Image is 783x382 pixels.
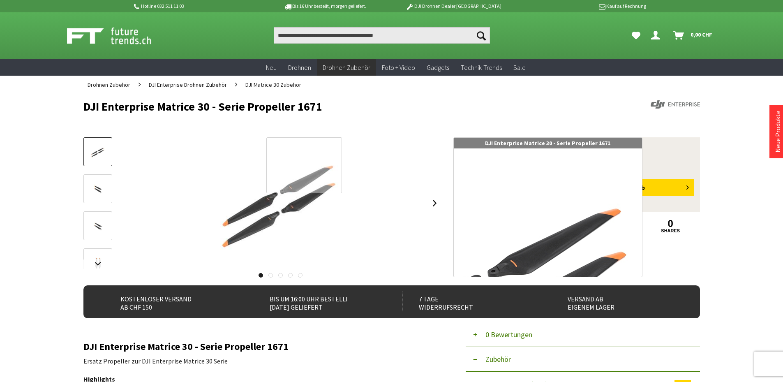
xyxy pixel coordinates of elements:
[176,137,386,269] img: DJI Enterprise Matrice 30 - Serie Propeller 1671
[466,347,700,372] button: Zubehör
[648,27,667,44] a: Dein Konto
[376,59,421,76] a: Foto + Video
[88,81,130,88] span: Drohnen Zubehör
[245,81,301,88] span: DJI Matrice 30 Zubehör
[323,63,370,72] span: Drohnen Zubehör
[513,63,526,72] span: Sale
[461,63,502,72] span: Technik-Trends
[518,1,646,11] p: Kauf auf Rechnung
[149,81,227,88] span: DJI Enterprise Drohnen Zubehör
[282,59,317,76] a: Drohnen
[253,292,384,312] div: Bis um 16:00 Uhr bestellt [DATE] geliefert
[104,292,235,312] div: Kostenloser Versand ab CHF 150
[133,1,261,11] p: Hotline 032 511 11 03
[642,228,699,234] a: shares
[642,219,699,228] a: 0
[83,100,577,113] h1: DJI Enterprise Matrice 30 - Serie Propeller 1671
[485,139,610,147] span: DJI Enterprise Matrice 30 - Serie Propeller 1671
[86,145,110,160] img: Vorschau: DJI Enterprise Matrice 30 - Serie Propeller 1671
[508,59,531,76] a: Sale
[261,1,389,11] p: Bis 16 Uhr bestellt, morgen geliefert.
[628,27,644,44] a: Meine Favoriten
[402,292,533,312] div: 7 Tage Widerrufsrecht
[266,63,277,72] span: Neu
[260,59,282,76] a: Neu
[774,111,782,153] a: Neue Produkte
[427,63,449,72] span: Gadgets
[83,356,441,366] p: Ersatz Propeller zur DJI Enterprise Matrice 30 Serie
[691,28,712,41] span: 0,00 CHF
[389,1,517,11] p: DJI Drohnen Dealer [GEOGRAPHIC_DATA]
[83,76,134,94] a: Drohnen Zubehör
[145,76,231,94] a: DJI Enterprise Drohnen Zubehör
[288,63,311,72] span: Drohnen
[241,76,305,94] a: DJI Matrice 30 Zubehör
[382,63,415,72] span: Foto + Video
[473,27,490,44] button: Suchen
[274,27,490,44] input: Produkt, Marke, Kategorie, EAN, Artikelnummer…
[670,27,716,44] a: Warenkorb
[551,292,682,312] div: Versand ab eigenem Lager
[466,322,700,347] button: 0 Bewertungen
[421,59,455,76] a: Gadgets
[317,59,376,76] a: Drohnen Zubehör
[83,341,441,352] h2: DJI Enterprise Matrice 30 - Serie Propeller 1671
[67,25,169,46] img: Shop Futuretrends - zur Startseite wechseln
[651,100,700,109] img: DJI Enterprise
[455,59,508,76] a: Technik-Trends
